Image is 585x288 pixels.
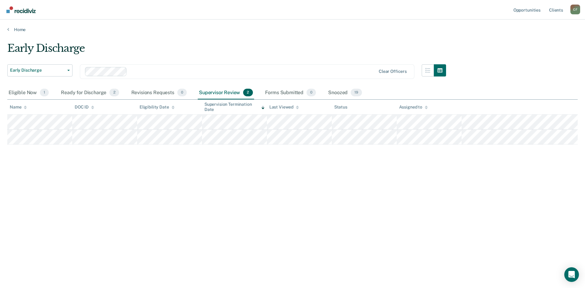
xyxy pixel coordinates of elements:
[307,89,316,97] span: 0
[140,105,175,110] div: Eligibility Date
[7,42,446,59] div: Early Discharge
[40,89,49,97] span: 1
[198,86,254,100] div: Supervisor Review2
[109,89,119,97] span: 2
[264,86,317,100] div: Forms Submitted0
[243,89,253,97] span: 2
[177,89,187,97] span: 0
[75,105,94,110] div: DOC ID
[399,105,428,110] div: Assigned to
[570,5,580,14] button: Profile dropdown button
[334,105,347,110] div: Status
[130,86,188,100] div: Revisions Requests0
[570,5,580,14] div: C F
[564,267,579,282] div: Open Intercom Messenger
[7,27,578,32] a: Home
[351,89,362,97] span: 19
[379,69,407,74] div: Clear officers
[10,68,65,73] span: Early Discharge
[6,6,36,13] img: Recidiviz
[269,105,299,110] div: Last Viewed
[10,105,27,110] div: Name
[7,64,73,76] button: Early Discharge
[7,86,50,100] div: Eligible Now1
[204,102,264,112] div: Supervision Termination Date
[60,86,120,100] div: Ready for Discharge2
[327,86,363,100] div: Snoozed19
